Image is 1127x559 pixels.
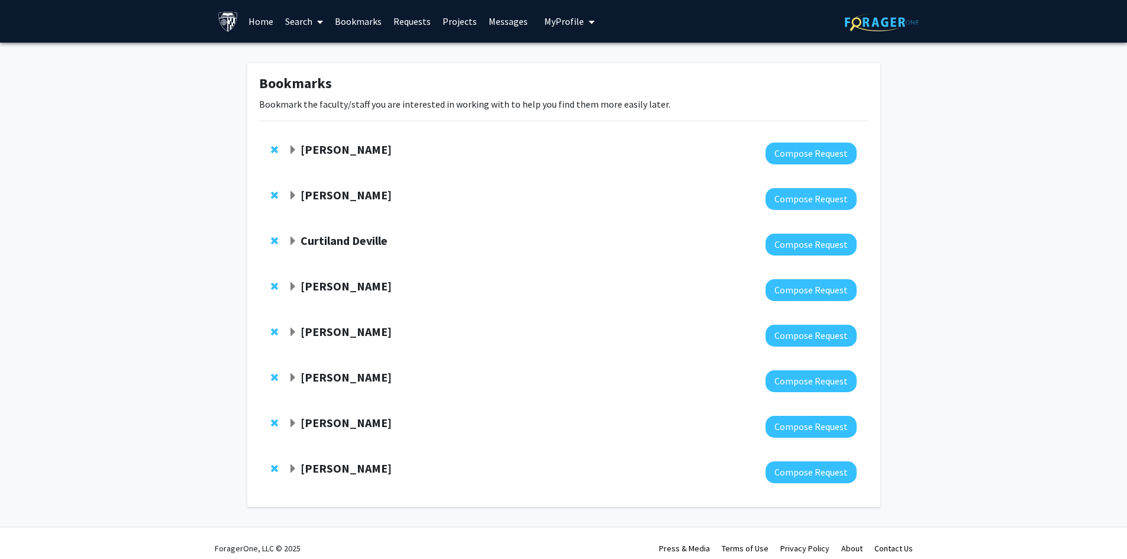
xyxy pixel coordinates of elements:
[271,145,278,154] span: Remove Joann Bodurtha from bookmarks
[874,543,913,554] a: Contact Us
[301,324,392,339] strong: [PERSON_NAME]
[271,373,278,382] span: Remove Utthara Nayar from bookmarks
[437,1,483,42] a: Projects
[288,282,298,292] span: Expand Tara Deemyad Bookmark
[259,97,868,111] p: Bookmark the faculty/staff you are interested in working with to help you find them more easily l...
[301,279,392,293] strong: [PERSON_NAME]
[9,506,50,550] iframe: Chat
[766,325,857,347] button: Compose Request to Raj Mukherjee
[271,418,278,428] span: Remove Ishan Barman from bookmarks
[722,543,768,554] a: Terms of Use
[271,236,278,245] span: Remove Curtiland Deville from bookmarks
[483,1,534,42] a: Messages
[766,461,857,483] button: Compose Request to Carlos Romo
[288,464,298,474] span: Expand Carlos Romo Bookmark
[301,415,392,430] strong: [PERSON_NAME]
[301,233,387,248] strong: Curtiland Deville
[288,191,298,201] span: Expand Jeffrey Tornheim Bookmark
[288,146,298,155] span: Expand Joann Bodurtha Bookmark
[766,143,857,164] button: Compose Request to Joann Bodurtha
[544,15,584,27] span: My Profile
[766,234,857,256] button: Compose Request to Curtiland Deville
[288,328,298,337] span: Expand Raj Mukherjee Bookmark
[279,1,329,42] a: Search
[243,1,279,42] a: Home
[301,370,392,384] strong: [PERSON_NAME]
[329,1,387,42] a: Bookmarks
[288,237,298,246] span: Expand Curtiland Deville Bookmark
[259,75,868,92] h1: Bookmarks
[766,279,857,301] button: Compose Request to Tara Deemyad
[288,419,298,428] span: Expand Ishan Barman Bookmark
[659,543,710,554] a: Press & Media
[271,190,278,200] span: Remove Jeffrey Tornheim from bookmarks
[218,11,238,32] img: Johns Hopkins University Logo
[766,416,857,438] button: Compose Request to Ishan Barman
[271,327,278,337] span: Remove Raj Mukherjee from bookmarks
[301,142,392,157] strong: [PERSON_NAME]
[766,188,857,210] button: Compose Request to Jeffrey Tornheim
[288,373,298,383] span: Expand Utthara Nayar Bookmark
[780,543,829,554] a: Privacy Policy
[271,282,278,291] span: Remove Tara Deemyad from bookmarks
[271,464,278,473] span: Remove Carlos Romo from bookmarks
[387,1,437,42] a: Requests
[301,188,392,202] strong: [PERSON_NAME]
[301,461,392,476] strong: [PERSON_NAME]
[766,370,857,392] button: Compose Request to Utthara Nayar
[845,13,919,31] img: ForagerOne Logo
[841,543,863,554] a: About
